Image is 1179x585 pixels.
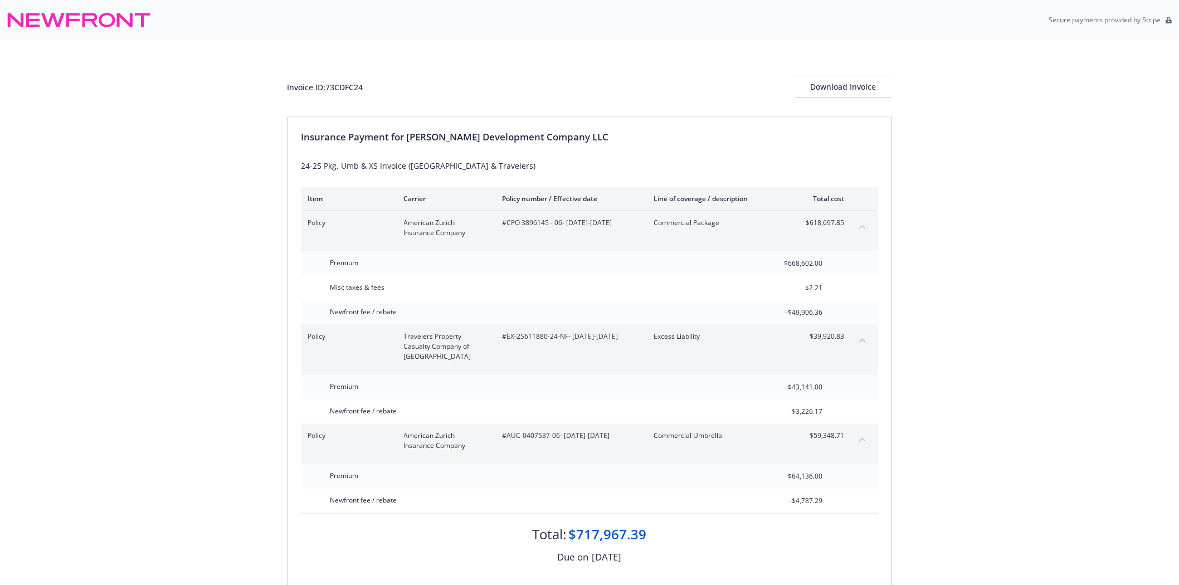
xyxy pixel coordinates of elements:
[404,218,485,238] span: American Zurich Insurance Company
[803,331,845,342] span: $39,920.83
[592,550,622,564] div: [DATE]
[654,218,785,228] span: Commercial Package
[288,81,363,93] div: Invoice ID: 73CDFC24
[404,331,485,362] span: Travelers Property Casualty Company of [GEOGRAPHIC_DATA]
[330,406,397,416] span: Newfront fee / rebate
[757,403,830,420] input: 0.00
[757,304,830,321] input: 0.00
[308,218,386,228] span: Policy
[503,194,636,203] div: Policy number / Effective date
[301,424,878,457] div: PolicyAmerican Zurich Insurance Company#AUC-0407537-06- [DATE]-[DATE]Commercial Umbrella$59,348.7...
[1049,15,1161,25] p: Secure payments provided by Stripe
[854,218,871,236] button: collapse content
[795,76,892,98] button: Download Invoice
[330,495,397,505] span: Newfront fee / rebate
[404,431,485,451] span: American Zurich Insurance Company
[301,160,878,172] div: 24-25 Pkg, Umb & XS Invoice ([GEOGRAPHIC_DATA] & Travelers)
[654,431,785,441] span: Commercial Umbrella
[503,331,636,342] span: #EX-2S611880-24-NF - [DATE]-[DATE]
[757,468,830,485] input: 0.00
[757,379,830,396] input: 0.00
[569,525,647,544] div: $717,967.39
[757,493,830,509] input: 0.00
[330,471,359,480] span: Premium
[533,525,567,544] div: Total:
[308,431,386,441] span: Policy
[301,211,878,245] div: PolicyAmerican Zurich Insurance Company#CPO 3896145 - 06- [DATE]-[DATE]Commercial Package$618,697...
[330,282,385,292] span: Misc taxes & fees
[330,382,359,391] span: Premium
[404,194,485,203] div: Carrier
[757,255,830,272] input: 0.00
[558,550,589,564] div: Due on
[330,307,397,316] span: Newfront fee / rebate
[330,258,359,267] span: Premium
[503,218,636,228] span: #CPO 3896145 - 06 - [DATE]-[DATE]
[803,431,845,441] span: $59,348.71
[308,194,386,203] div: Item
[803,218,845,228] span: $618,697.85
[654,331,785,342] span: Excess Liability
[308,331,386,342] span: Policy
[301,130,878,144] div: Insurance Payment for [PERSON_NAME] Development Company LLC
[301,325,878,368] div: PolicyTravelers Property Casualty Company of [GEOGRAPHIC_DATA]#EX-2S611880-24-NF- [DATE]-[DATE]Ex...
[854,331,871,349] button: collapse content
[654,194,785,203] div: Line of coverage / description
[757,280,830,296] input: 0.00
[803,194,845,203] div: Total cost
[503,431,636,441] span: #AUC-0407537-06 - [DATE]-[DATE]
[854,431,871,448] button: collapse content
